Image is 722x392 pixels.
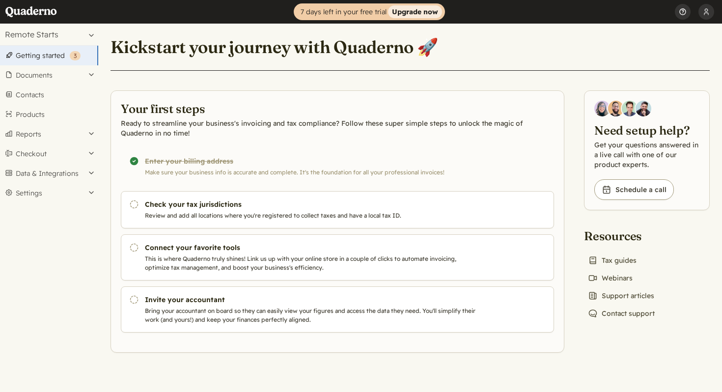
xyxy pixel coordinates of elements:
a: 7 days left in your free trialUpgrade now [294,3,445,20]
h1: Kickstart your journey with Quaderno 🚀 [111,36,438,58]
h2: Resources [584,228,659,244]
a: Schedule a call [594,179,674,200]
h3: Check your tax jurisdictions [145,199,480,209]
a: Support articles [584,289,658,303]
a: Contact support [584,307,659,320]
p: Get your questions answered in a live call with one of our product experts. [594,140,699,169]
img: Diana Carrasco, Account Executive at Quaderno [594,101,610,116]
a: Invite your accountant Bring your accountant on board so they can easily view your figures and ac... [121,286,554,333]
img: Javier Rubio, DevRel at Quaderno [636,101,651,116]
strong: Upgrade now [388,5,442,18]
p: This is where Quaderno truly shines! Link us up with your online store in a couple of clicks to a... [145,254,480,272]
h3: Invite your accountant [145,295,480,305]
a: Tax guides [584,253,640,267]
span: 3 [74,52,77,59]
h2: Your first steps [121,101,554,116]
h3: Connect your favorite tools [145,243,480,252]
img: Ivo Oltmans, Business Developer at Quaderno [622,101,638,116]
a: Webinars [584,271,637,285]
p: Ready to streamline your business's invoicing and tax compliance? Follow these super simple steps... [121,118,554,138]
h2: Need setup help? [594,122,699,138]
img: Jairo Fumero, Account Executive at Quaderno [608,101,624,116]
p: Review and add all locations where you're registered to collect taxes and have a local tax ID. [145,211,480,220]
a: Connect your favorite tools This is where Quaderno truly shines! Link us up with your online stor... [121,234,554,280]
a: Check your tax jurisdictions Review and add all locations where you're registered to collect taxe... [121,191,554,228]
p: Bring your accountant on board so they can easily view your figures and access the data they need... [145,307,480,324]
